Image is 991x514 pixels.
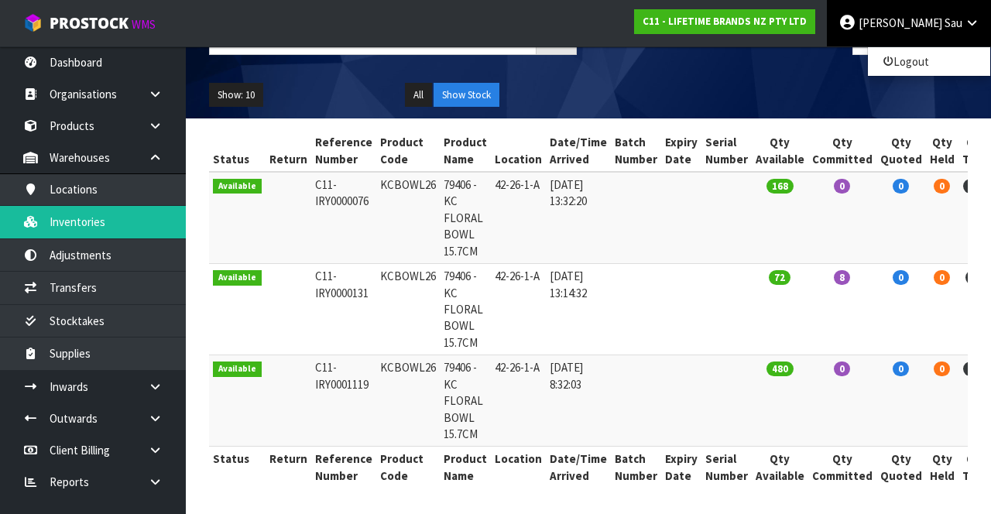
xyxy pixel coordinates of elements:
img: cube-alt.png [23,13,43,33]
th: Return [266,447,311,488]
a: Logout [868,51,990,72]
th: Qty Held [926,447,958,488]
td: [DATE] 8:32:03 [546,355,611,447]
span: [PERSON_NAME] [859,15,942,30]
th: Qty Quoted [876,130,926,172]
span: Available [213,179,262,194]
td: 79406 - KC FLORAL BOWL 15.7CM [440,355,491,447]
td: [DATE] 13:14:32 [546,264,611,355]
span: 0 [893,270,909,285]
span: Available [213,270,262,286]
th: Date/Time Arrived [546,447,611,488]
td: C11-IRY0001119 [311,355,376,447]
span: 0 [834,362,850,376]
th: Serial Number [701,130,752,172]
th: Reference Number [311,447,376,488]
th: Qty Committed [808,130,876,172]
span: Available [213,362,262,377]
span: 0 [934,179,950,194]
th: Location [491,447,546,488]
span: 168 [766,179,794,194]
th: Status [209,447,266,488]
th: Qty Committed [808,447,876,488]
span: 0 [893,362,909,376]
td: 42-26-1-A [491,172,546,264]
th: Location [491,130,546,172]
small: WMS [132,17,156,32]
th: Expiry Date [661,130,701,172]
span: 80 [965,270,987,285]
th: Qty Held [926,130,958,172]
th: Product Name [440,130,491,172]
th: Status [209,130,266,172]
td: C11-IRY0000076 [311,172,376,264]
span: 168 [963,179,990,194]
span: 0 [934,270,950,285]
td: KCBOWL26 [376,355,440,447]
th: Qty Quoted [876,447,926,488]
button: Show Stock [434,83,499,108]
th: Batch Number [611,447,661,488]
td: KCBOWL26 [376,264,440,355]
span: 480 [963,362,990,376]
span: 8 [834,270,850,285]
th: Serial Number [701,447,752,488]
td: C11-IRY0000131 [311,264,376,355]
th: Reference Number [311,130,376,172]
td: KCBOWL26 [376,172,440,264]
span: 0 [893,179,909,194]
th: Qty Available [752,447,808,488]
th: Qty Available [752,130,808,172]
th: Return [266,130,311,172]
th: Product Name [440,447,491,488]
a: C11 - LIFETIME BRANDS NZ PTY LTD [634,9,815,34]
span: ProStock [50,13,129,33]
td: 79406 - KC FLORAL BOWL 15.7CM [440,172,491,264]
th: Date/Time Arrived [546,130,611,172]
span: 0 [934,362,950,376]
th: Product Code [376,130,440,172]
td: 42-26-1-A [491,355,546,447]
button: Show: 10 [209,83,263,108]
th: Batch Number [611,130,661,172]
button: All [405,83,432,108]
td: [DATE] 13:32:20 [546,172,611,264]
th: Product Code [376,447,440,488]
span: 0 [834,179,850,194]
th: Expiry Date [661,447,701,488]
span: 480 [766,362,794,376]
strong: C11 - LIFETIME BRANDS NZ PTY LTD [643,15,807,28]
span: 72 [769,270,790,285]
td: 42-26-1-A [491,264,546,355]
span: Sau [945,15,962,30]
td: 79406 - KC FLORAL BOWL 15.7CM [440,264,491,355]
